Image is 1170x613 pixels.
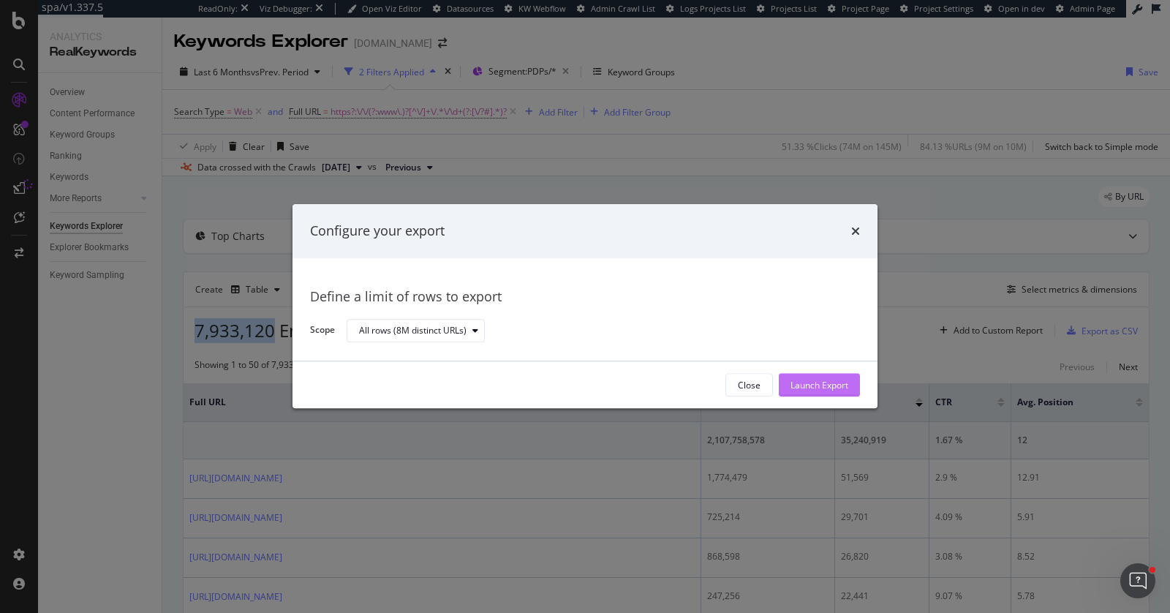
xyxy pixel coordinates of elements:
[1120,563,1155,598] iframe: Intercom live chat
[292,204,877,408] div: modal
[779,374,860,397] button: Launch Export
[347,319,485,342] button: All rows (8M distinct URLs)
[359,326,467,335] div: All rows (8M distinct URLs)
[851,222,860,241] div: times
[738,379,760,391] div: Close
[725,374,773,397] button: Close
[310,287,860,306] div: Define a limit of rows to export
[790,379,848,391] div: Launch Export
[310,222,445,241] div: Configure your export
[310,324,335,340] label: Scope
